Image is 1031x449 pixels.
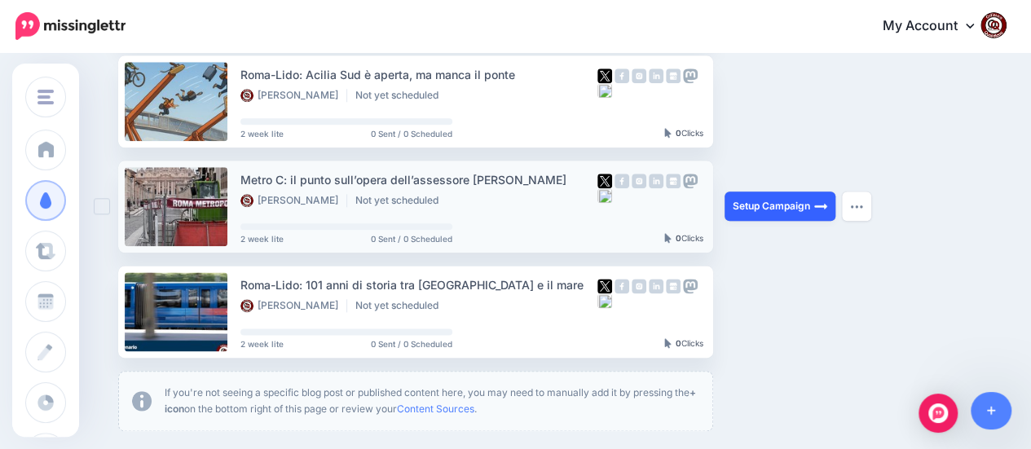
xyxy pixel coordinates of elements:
[649,68,663,83] img: linkedin-grey-square.png
[597,68,612,83] img: twitter-square.png
[240,235,284,243] span: 2 week lite
[664,339,703,349] div: Clicks
[615,68,629,83] img: facebook-grey-square.png
[632,279,646,293] img: instagram-grey-square.png
[397,403,474,415] a: Content Sources
[664,233,672,243] img: pointer-grey-darker.png
[240,194,347,207] li: [PERSON_NAME]
[165,385,699,417] p: If you're not seeing a specific blog post or published content here, you may need to manually add...
[355,89,447,102] li: Not yet scheduled
[664,129,703,139] div: Clicks
[132,391,152,411] img: info-circle-grey.png
[597,83,612,98] img: bluesky-grey-square.png
[664,234,703,244] div: Clicks
[664,338,672,348] img: pointer-grey-darker.png
[615,174,629,188] img: facebook-grey-square.png
[615,279,629,293] img: facebook-grey-square.png
[165,386,696,415] b: + icon
[597,188,612,203] img: bluesky-grey-square.png
[355,299,447,312] li: Not yet scheduled
[666,279,681,293] img: google_business-grey-square.png
[683,174,698,188] img: mastodon-grey-square.png
[597,279,612,293] img: twitter-square.png
[632,174,646,188] img: instagram-grey-square.png
[355,194,447,207] li: Not yet scheduled
[240,170,597,189] div: Metro C: il punto sull’opera dell’assessore [PERSON_NAME]
[240,89,347,102] li: [PERSON_NAME]
[676,338,681,348] b: 0
[666,68,681,83] img: google_business-grey-square.png
[664,128,672,138] img: pointer-grey-darker.png
[725,191,835,221] a: Setup Campaign
[649,279,663,293] img: linkedin-grey-square.png
[371,340,452,348] span: 0 Sent / 0 Scheduled
[676,233,681,243] b: 0
[371,130,452,138] span: 0 Sent / 0 Scheduled
[850,204,863,209] img: dots.png
[676,128,681,138] b: 0
[371,235,452,243] span: 0 Sent / 0 Scheduled
[15,12,126,40] img: Missinglettr
[240,275,597,294] div: Roma-Lido: 101 anni di storia tra [GEOGRAPHIC_DATA] e il mare
[632,68,646,83] img: instagram-grey-square.png
[919,394,958,433] div: Open Intercom Messenger
[666,174,681,188] img: google_business-grey-square.png
[240,65,597,84] div: Roma-Lido: Acilia Sud è aperta, ma manca il ponte
[240,340,284,348] span: 2 week lite
[866,7,1007,46] a: My Account
[597,293,612,308] img: bluesky-grey-square.png
[597,174,612,188] img: twitter-square.png
[683,68,698,83] img: mastodon-grey-square.png
[240,130,284,138] span: 2 week lite
[37,90,54,104] img: menu.png
[240,299,347,312] li: [PERSON_NAME]
[814,200,827,213] img: arrow-long-right-white.png
[683,279,698,293] img: mastodon-grey-square.png
[649,174,663,188] img: linkedin-grey-square.png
